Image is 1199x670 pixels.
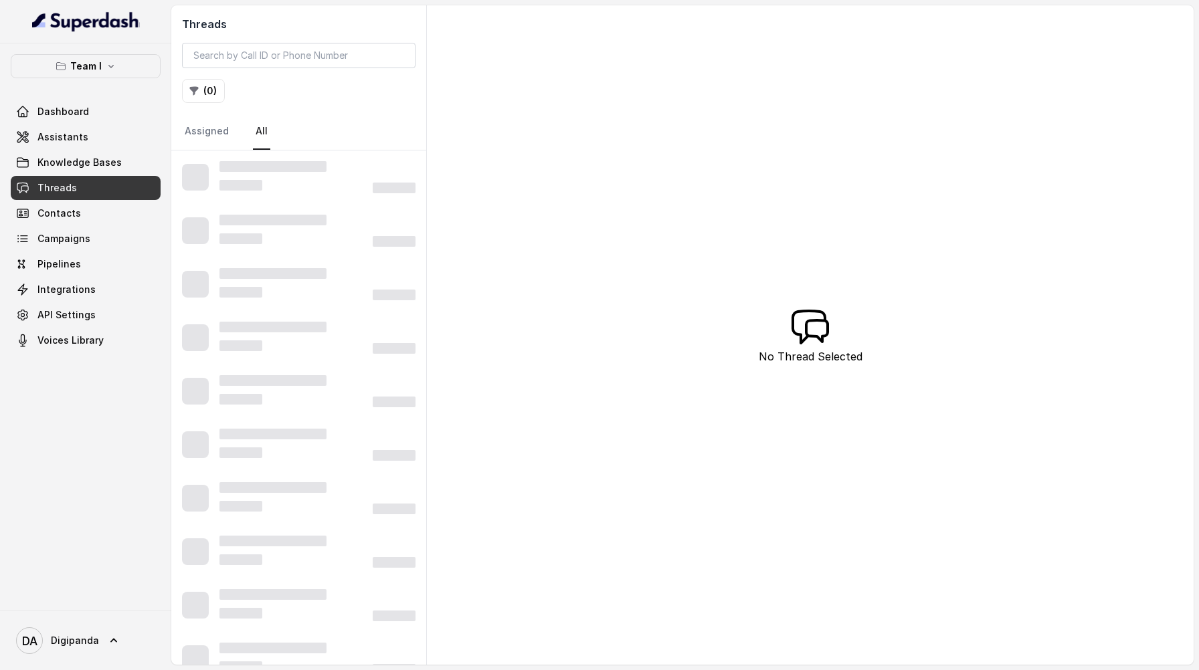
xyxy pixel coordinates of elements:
[32,11,140,32] img: light.svg
[70,58,102,74] p: Team I
[11,100,161,124] a: Dashboard
[37,334,104,347] span: Voices Library
[11,227,161,251] a: Campaigns
[37,130,88,144] span: Assistants
[11,150,161,175] a: Knowledge Bases
[182,16,416,32] h2: Threads
[37,283,96,296] span: Integrations
[11,303,161,327] a: API Settings
[11,201,161,225] a: Contacts
[37,308,96,322] span: API Settings
[182,79,225,103] button: (0)
[11,622,161,659] a: Digipanda
[11,277,161,302] a: Integrations
[22,634,37,648] text: DA
[182,114,232,150] a: Assigned
[759,348,862,364] p: No Thread Selected
[37,181,77,195] span: Threads
[11,125,161,149] a: Assistants
[37,105,89,118] span: Dashboard
[37,232,90,245] span: Campaigns
[182,43,416,68] input: Search by Call ID or Phone Number
[11,176,161,200] a: Threads
[253,114,270,150] a: All
[182,114,416,150] nav: Tabs
[11,328,161,352] a: Voices Library
[11,54,161,78] button: Team I
[51,634,99,647] span: Digipanda
[11,252,161,276] a: Pipelines
[37,207,81,220] span: Contacts
[37,156,122,169] span: Knowledge Bases
[37,257,81,271] span: Pipelines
